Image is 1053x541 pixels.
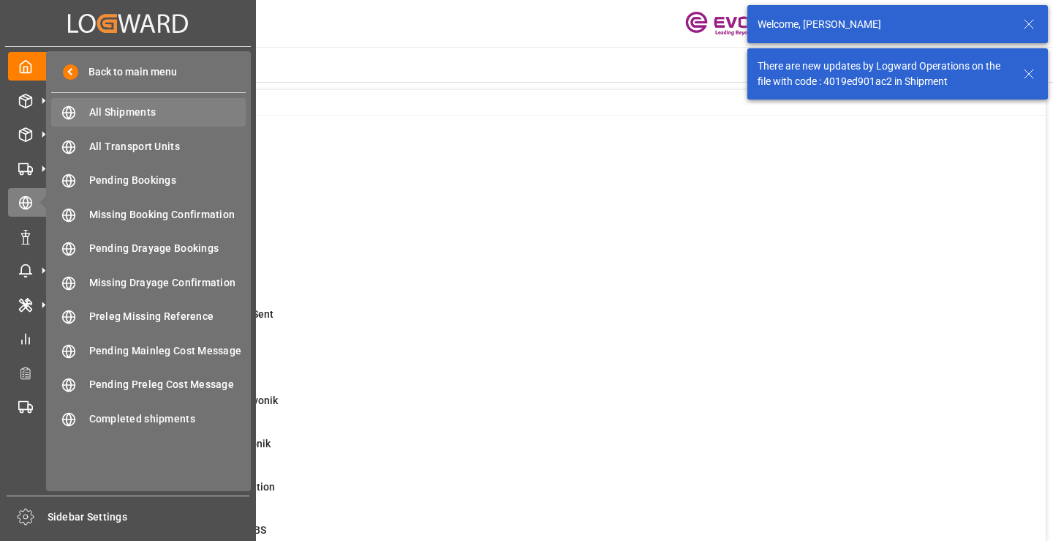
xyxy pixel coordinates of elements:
[89,207,246,223] span: Missing Booking Confirmation
[75,436,1027,467] a: 0Error Sales Order Update to EvonikShipment
[75,480,1027,510] a: 20ABS: Missing Booking ConfirmationShipment
[75,220,1027,251] a: 2ABS: No Bkg Req Sent DateShipment
[89,377,246,392] span: Pending Preleg Cost Message
[89,343,246,359] span: Pending Mainleg Cost Message
[8,324,248,353] a: My Reports
[51,268,246,296] a: Missing Drayage Confirmation
[8,52,248,81] a: My Cockpit
[685,11,780,37] img: Evonik-brand-mark-Deep-Purple-RGB.jpeg_1700498283.jpeg
[75,134,1027,165] a: 0MOT Missing at Order LevelSales Order-IVPO
[89,309,246,324] span: Preleg Missing Reference
[51,166,246,195] a: Pending Bookings
[51,200,246,228] a: Missing Booking Confirmation
[48,510,250,525] span: Sidebar Settings
[89,173,246,188] span: Pending Bookings
[89,241,246,256] span: Pending Drayage Bookings
[51,404,246,433] a: Completed shipments
[8,392,248,421] a: Transport Planning
[51,336,246,365] a: Pending Mainleg Cost Message
[75,264,1027,294] a: 4ETA > 10 Days , No ATA EnteredShipment
[75,393,1027,424] a: 1Error on Initial Sales Order to EvonikShipment
[51,302,246,331] a: Preleg Missing Reference
[89,139,246,154] span: All Transport Units
[51,98,246,127] a: All Shipments
[75,177,1027,208] a: 18ABS: No Init Bkg Conf DateShipment
[75,350,1027,381] a: 4ETD < 3 Days,No Del # Rec'dShipment
[8,222,248,250] a: Non Conformance
[89,105,246,120] span: All Shipments
[75,307,1027,337] a: 17ETD>3 Days Past,No Cost Msg SentShipment
[758,17,1009,32] div: Welcome, [PERSON_NAME]
[758,59,1009,89] div: There are new updates by Logward Operations on the file with code : 4019ed901ac2 in Shipment
[51,234,246,263] a: Pending Drayage Bookings
[51,370,246,399] a: Pending Preleg Cost Message
[51,132,246,160] a: All Transport Units
[89,411,246,427] span: Completed shipments
[89,275,246,291] span: Missing Drayage Confirmation
[78,64,177,80] span: Back to main menu
[8,358,248,387] a: Transport Planner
